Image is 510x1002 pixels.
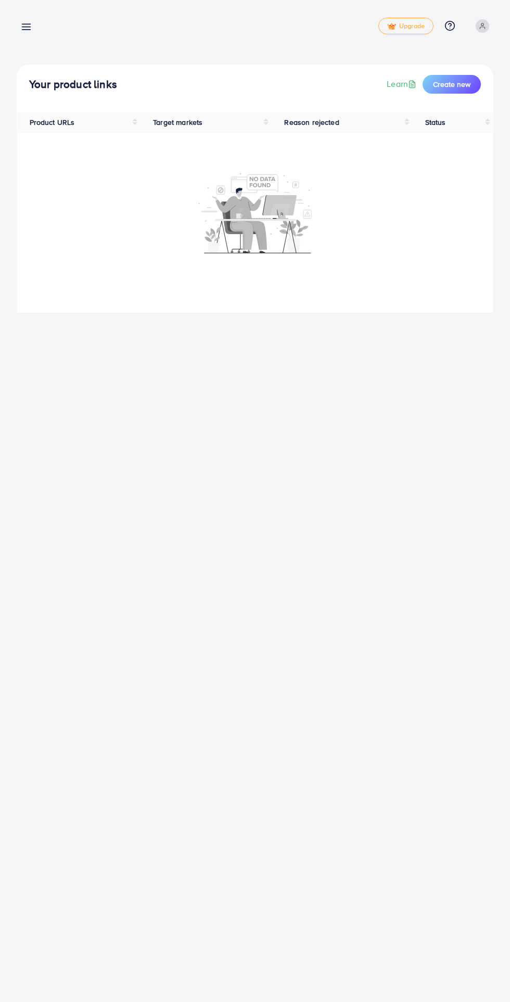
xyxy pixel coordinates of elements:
span: Target markets [153,117,202,127]
img: No account [198,172,312,253]
a: Learn [387,78,418,90]
button: Create new [423,75,481,94]
img: tick [387,23,396,30]
span: Status [425,117,446,127]
span: Create new [433,79,470,89]
span: Product URLs [30,117,75,127]
span: Reason rejected [284,117,339,127]
a: tickUpgrade [378,18,433,34]
span: Upgrade [387,22,425,30]
h4: Your product links [29,78,117,91]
